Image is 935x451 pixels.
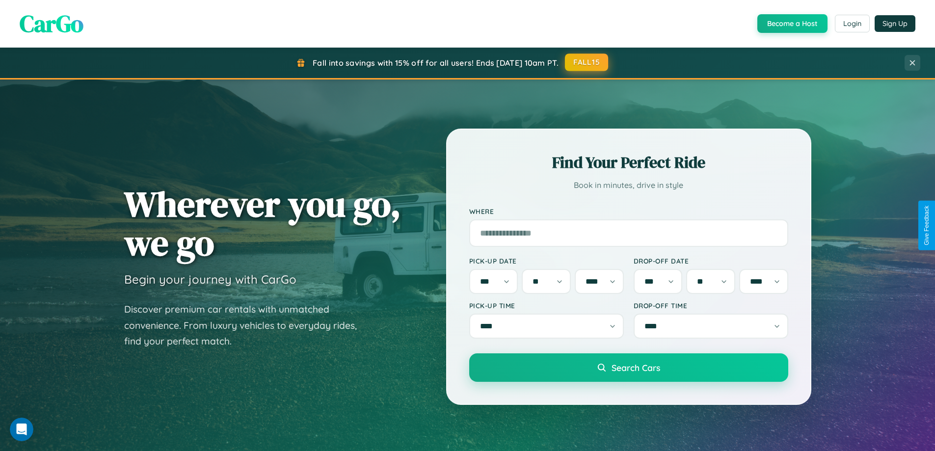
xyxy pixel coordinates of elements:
span: Fall into savings with 15% off for all users! Ends [DATE] 10am PT. [313,58,559,68]
button: Login [835,15,870,32]
button: FALL15 [565,53,608,71]
button: Become a Host [757,14,828,33]
span: Search Cars [612,362,660,373]
h1: Wherever you go, we go [124,185,401,262]
label: Drop-off Time [634,301,788,310]
button: Sign Up [875,15,915,32]
button: Search Cars [469,353,788,382]
span: CarGo [20,7,83,40]
label: Where [469,207,788,215]
label: Pick-up Date [469,257,624,265]
h3: Begin your journey with CarGo [124,272,296,287]
h2: Find Your Perfect Ride [469,152,788,173]
div: Give Feedback [923,206,930,245]
label: Pick-up Time [469,301,624,310]
label: Drop-off Date [634,257,788,265]
iframe: Intercom live chat [10,418,33,441]
p: Discover premium car rentals with unmatched convenience. From luxury vehicles to everyday rides, ... [124,301,370,349]
p: Book in minutes, drive in style [469,178,788,192]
